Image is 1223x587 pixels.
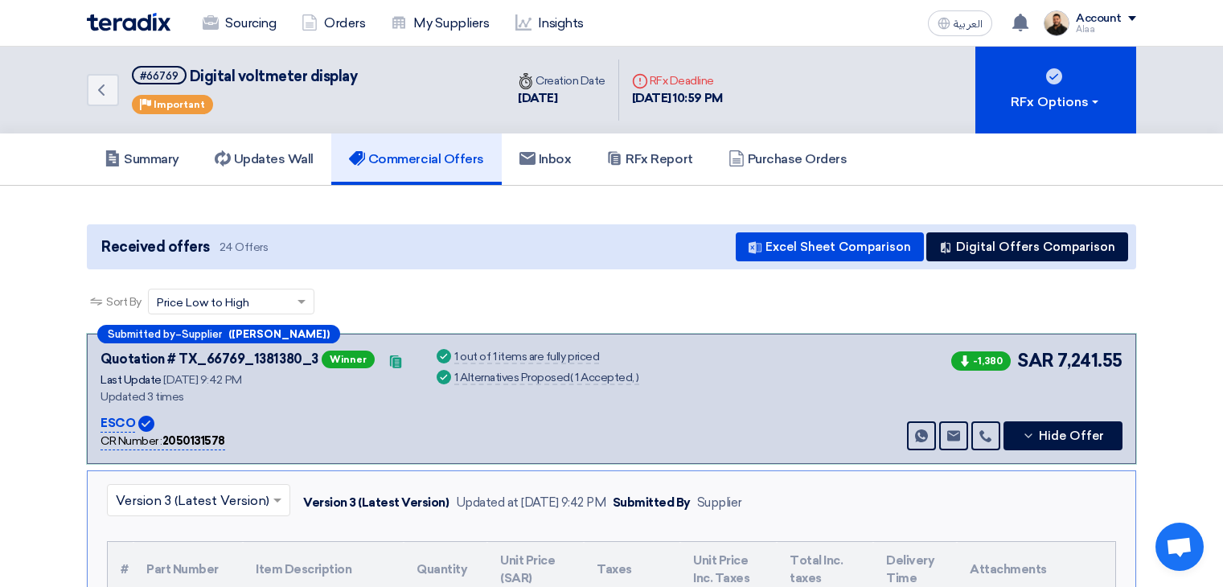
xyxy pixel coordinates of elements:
[140,71,179,81] div: #66769
[926,232,1128,261] button: Digital Offers Comparison
[322,351,375,368] span: Winner
[519,151,572,167] h5: Inbox
[190,68,358,85] span: Digital voltmeter display
[1155,523,1204,571] div: Open chat
[736,232,924,261] button: Excel Sheet Comparison
[613,494,691,512] div: Submitted By
[518,72,605,89] div: Creation Date
[378,6,502,41] a: My Suppliers
[1076,12,1122,26] div: Account
[570,371,573,384] span: (
[101,236,210,258] span: Received offers
[163,373,241,387] span: [DATE] 9:42 PM
[138,416,154,432] img: Verified Account
[101,414,135,433] p: ESCO
[1044,10,1069,36] img: MAA_1717931611039.JPG
[97,325,340,343] div: –
[87,13,170,31] img: Teradix logo
[636,371,639,384] span: )
[190,6,289,41] a: Sourcing
[108,329,175,339] span: Submitted by
[105,151,179,167] h5: Summary
[197,133,331,185] a: Updates Wall
[632,89,723,108] div: [DATE] 10:59 PM
[503,6,597,41] a: Insights
[456,494,606,512] div: Updated at [DATE] 9:42 PM
[157,294,249,311] span: Price Low to High
[331,133,502,185] a: Commercial Offers
[101,373,162,387] span: Last Update
[132,66,358,86] h5: Digital voltmeter display
[101,350,318,369] div: Quotation # TX_66769_1381380_3
[975,47,1136,133] button: RFx Options
[928,10,992,36] button: العربية
[101,388,414,405] div: Updated 3 times
[1003,421,1122,450] button: Hide Offer
[349,151,484,167] h5: Commercial Offers
[1076,25,1136,34] div: Alaa
[154,99,205,110] span: Important
[711,133,865,185] a: Purchase Orders
[518,89,605,108] div: [DATE]
[303,494,449,512] div: Version 3 (Latest Version)
[454,372,639,385] div: 1 Alternatives Proposed
[289,6,378,41] a: Orders
[951,351,1011,371] span: -1,380
[606,151,692,167] h5: RFx Report
[215,151,314,167] h5: Updates Wall
[454,351,599,364] div: 1 out of 1 items are fully priced
[162,434,225,448] b: 2050131578
[589,133,710,185] a: RFx Report
[1039,430,1104,442] span: Hide Offer
[575,371,634,384] span: 1 Accepted,
[632,72,723,89] div: RFx Deadline
[1057,347,1122,374] span: 7,241.55
[1017,347,1054,374] span: SAR
[228,329,330,339] b: ([PERSON_NAME])
[101,433,225,450] div: CR Number :
[220,240,269,255] span: 24 Offers
[1011,92,1102,112] div: RFx Options
[502,133,589,185] a: Inbox
[728,151,847,167] h5: Purchase Orders
[697,494,742,512] div: Supplier
[954,18,983,30] span: العربية
[182,329,222,339] span: Supplier
[106,293,142,310] span: Sort By
[87,133,197,185] a: Summary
